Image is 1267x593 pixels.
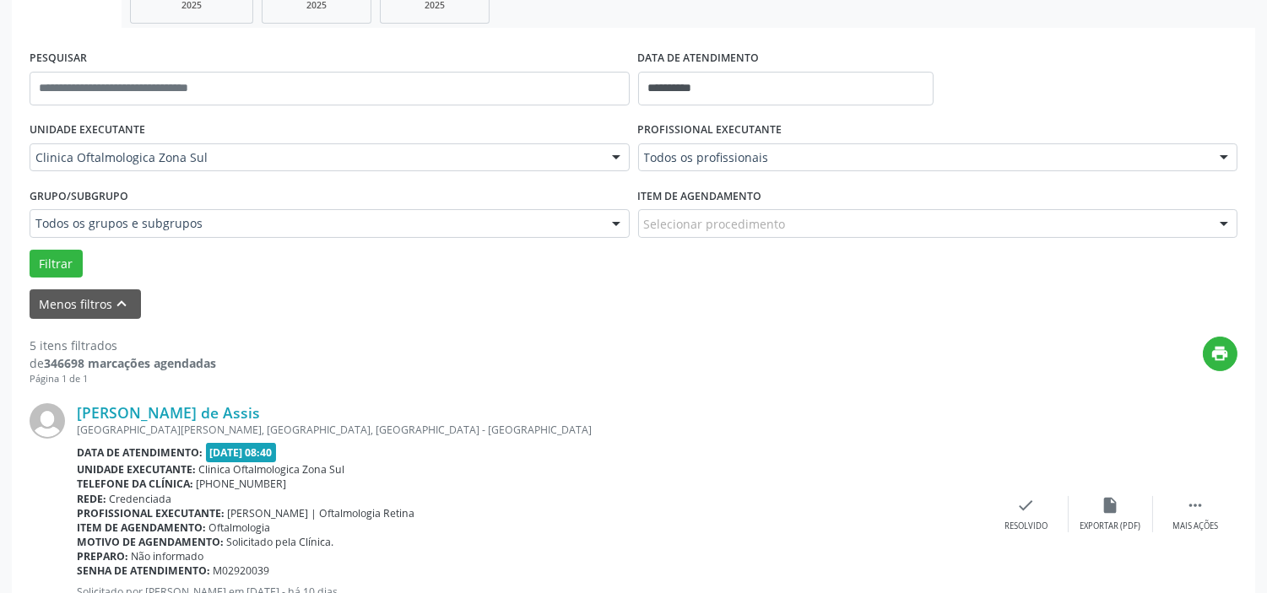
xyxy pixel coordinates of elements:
div: Exportar (PDF) [1080,520,1141,532]
label: DATA DE ATENDIMENTO [638,46,760,72]
b: Rede: [77,492,106,506]
b: Preparo: [77,549,128,563]
label: Grupo/Subgrupo [30,183,128,209]
span: [DATE] 08:40 [206,443,277,462]
i:  [1186,496,1205,515]
div: Mais ações [1172,520,1218,532]
label: UNIDADE EXECUTANTE [30,117,145,143]
span: Todos os profissionais [644,149,1204,166]
button: Menos filtroskeyboard_arrow_up [30,289,141,319]
div: de [30,354,216,372]
i: print [1211,344,1230,363]
button: print [1203,337,1237,371]
label: PESQUISAR [30,46,87,72]
span: [PHONE_NUMBER] [197,477,287,491]
b: Motivo de agendamento: [77,535,224,549]
span: Selecionar procedimento [644,215,786,233]
b: Data de atendimento: [77,445,203,460]
b: Telefone da clínica: [77,477,193,491]
div: Página 1 de 1 [30,372,216,386]
div: 5 itens filtrados [30,337,216,354]
label: PROFISSIONAL EXECUTANTE [638,117,782,143]
i: insert_drive_file [1102,496,1120,515]
i: keyboard_arrow_up [113,294,132,313]
i: check [1017,496,1036,515]
span: M02920039 [214,563,270,578]
b: Item de agendamento: [77,520,206,535]
b: Senha de atendimento: [77,563,210,578]
div: [GEOGRAPHIC_DATA][PERSON_NAME], [GEOGRAPHIC_DATA], [GEOGRAPHIC_DATA] - [GEOGRAPHIC_DATA] [77,423,984,437]
span: [PERSON_NAME] | Oftalmologia Retina [228,506,415,520]
span: Clinica Oftalmologica Zona Sul [199,462,345,477]
b: Unidade executante: [77,462,196,477]
div: Resolvido [1004,520,1048,532]
span: Não informado [132,549,204,563]
span: Todos os grupos e subgrupos [35,215,595,232]
label: Item de agendamento [638,183,762,209]
strong: 346698 marcações agendadas [44,355,216,371]
button: Filtrar [30,250,83,278]
span: Credenciada [110,492,172,506]
span: Oftalmologia [209,520,271,535]
a: [PERSON_NAME] de Assis [77,403,260,422]
span: Solicitado pela Clínica. [227,535,334,549]
img: img [30,403,65,439]
span: Clinica Oftalmologica Zona Sul [35,149,595,166]
b: Profissional executante: [77,506,225,520]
